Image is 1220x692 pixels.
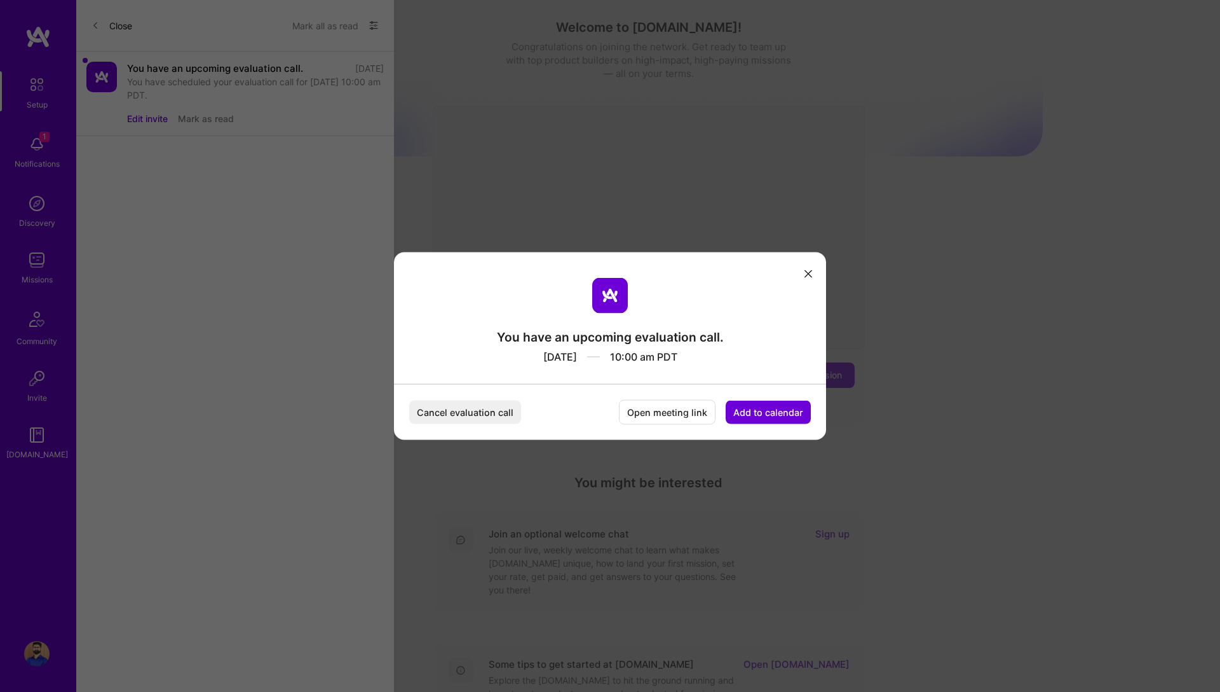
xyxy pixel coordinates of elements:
div: You have an upcoming evaluation call. [497,329,724,345]
img: aTeam logo [592,278,628,314]
div: [DATE] 10:00 am PDT [497,345,724,364]
button: Add to calendar [726,401,811,424]
div: modal [394,253,826,440]
button: Cancel evaluation call [409,401,521,424]
button: Open meeting link [619,400,715,425]
i: icon Close [804,270,812,277]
